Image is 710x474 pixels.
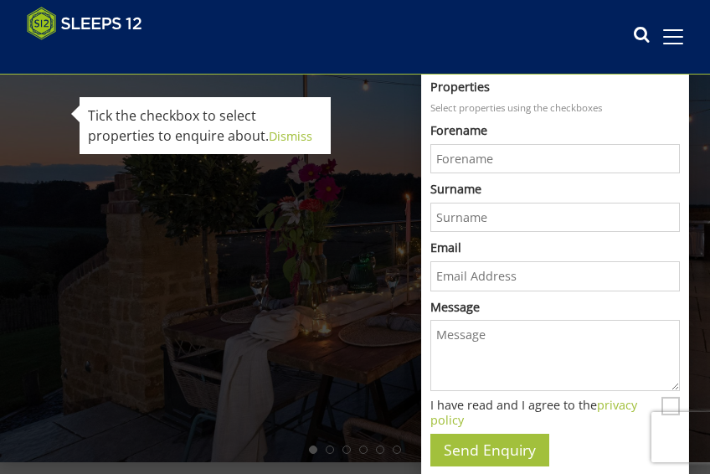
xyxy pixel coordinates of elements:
p: Select properties using the checkboxes [430,100,680,115]
input: Surname [430,203,680,233]
label: Forename [430,121,680,140]
label: I have read and I agree to the [430,398,656,427]
a: privacy policy [430,397,637,427]
label: Message [430,298,680,317]
label: Email [430,239,680,257]
label: Properties [430,78,680,96]
input: Email Address [430,261,680,291]
button: Send Enquiry [430,434,549,466]
img: Sleeps 12 [27,7,142,40]
label: Surname [430,180,680,198]
input: Forename [430,144,680,174]
iframe: Customer reviews powered by Trustpilot [18,50,194,64]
